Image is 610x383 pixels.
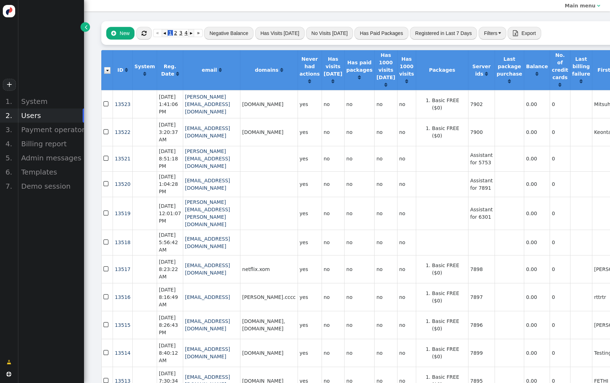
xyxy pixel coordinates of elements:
[468,339,495,367] td: 7899
[374,283,397,311] td: no
[115,294,131,300] a: 13516
[572,56,591,77] b: Last billing failure
[18,108,84,123] div: Users
[7,359,11,366] span: 
[508,79,511,84] span: Click to sort
[308,79,311,84] span: Click to sort
[358,75,361,80] span: Click to sort
[185,148,230,169] a: [PERSON_NAME][EMAIL_ADDRESS][DOMAIN_NAME]
[18,137,84,151] div: Billing report
[188,29,194,37] a: ▸
[115,156,131,161] a: 13521
[159,343,178,363] span: [DATE] 8:40:12 AM
[115,181,131,187] a: 13520
[550,118,570,146] td: 0
[580,78,582,84] a: 
[497,56,522,77] b: Last package purchase
[508,78,511,84] a: 
[308,78,311,84] a: 
[240,311,298,339] td: [DOMAIN_NAME], [DOMAIN_NAME]
[6,372,11,377] span: 
[344,255,374,283] td: no
[524,197,550,230] td: 0.00
[524,171,550,197] td: 0.00
[508,27,541,40] button:  Export
[331,79,334,84] span: Click to sort
[550,197,570,230] td: 0
[298,146,322,171] td: yes
[136,27,152,40] button: 
[513,30,518,36] span: 
[18,151,84,165] div: Admin messages
[322,118,344,146] td: no
[103,127,110,137] span: 
[322,283,344,311] td: no
[103,292,110,302] span: 
[115,101,131,107] span: 13523
[255,67,279,73] b: domains
[550,90,570,118] td: 0
[468,255,495,283] td: 7898
[115,266,131,272] a: 13517
[485,71,488,77] a: 
[552,52,568,80] b: No. of credit cards
[376,52,395,80] b: Has 1000 visits [DATE]
[324,56,342,77] b: Has visits [DATE]
[298,90,322,118] td: yes
[524,283,550,311] td: 0.00
[176,71,179,77] a: 
[344,90,374,118] td: no
[468,146,495,171] td: Assistant for 5753
[468,118,495,146] td: 7900
[397,197,416,230] td: no
[176,71,179,76] span: Click to sort
[374,90,397,118] td: no
[536,71,538,76] span: Click to sort
[2,356,16,369] a: 
[472,64,491,77] b: Server ids
[306,27,353,40] button: No Visits [DATE]
[159,259,178,279] span: [DATE] 8:23:22 AM
[104,67,110,74] img: icon_dropdown_trigger.png
[194,29,203,37] a: »
[524,118,550,146] td: 0.00
[240,118,298,146] td: [DOMAIN_NAME]
[185,346,230,359] a: [EMAIL_ADDRESS][DOMAIN_NAME]
[159,148,178,169] span: [DATE] 8:51:18 PM
[524,90,550,118] td: 0.00
[346,60,372,73] b: Has paid packages
[344,146,374,171] td: no
[240,283,298,311] td: [PERSON_NAME].cccc
[399,56,414,77] b: Has 1000 visits
[580,79,582,84] span: Click to sort
[159,287,178,307] span: [DATE] 8:16:49 AM
[429,67,455,73] b: Packages
[405,78,408,84] a: 
[185,125,230,139] a: [EMAIL_ADDRESS][DOMAIN_NAME]
[255,27,305,40] button: Has Visits [DATE]
[3,79,16,91] a: +
[384,82,387,88] a: 
[565,3,596,8] b: Main menu
[240,339,298,367] td: [DOMAIN_NAME]
[159,174,178,194] span: [DATE] 1:04:28 PM
[103,154,110,163] span: 
[185,236,230,249] a: [EMAIL_ADDRESS][DOMAIN_NAME]
[103,348,110,358] span: 
[111,30,116,36] span: 
[153,29,162,37] a: «
[115,350,131,356] a: 13514
[524,311,550,339] td: 0.00
[298,230,322,255] td: yes
[159,94,178,114] span: [DATE] 1:41:06 PM
[143,71,146,76] span: Click to sort
[159,203,181,224] span: [DATE] 12:01:07 PM
[115,129,131,135] a: 13522
[374,255,397,283] td: no
[524,339,550,367] td: 0.00
[103,264,110,274] span: 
